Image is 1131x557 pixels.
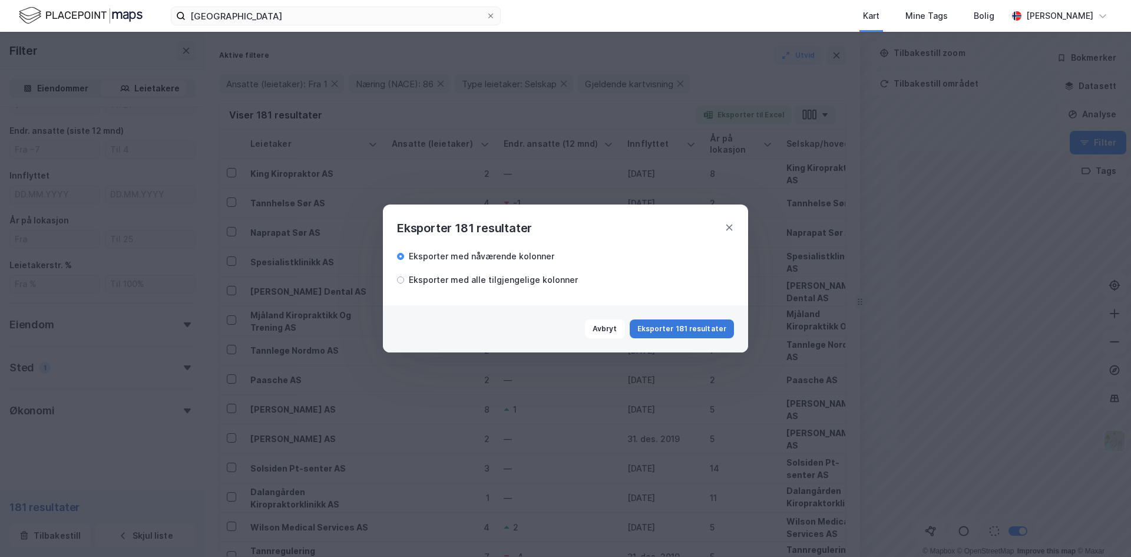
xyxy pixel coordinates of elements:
div: Mine Tags [905,9,948,23]
div: Kontrollprogram for chat [1072,500,1131,557]
div: Bolig [974,9,994,23]
div: [PERSON_NAME] [1026,9,1093,23]
iframe: Chat Widget [1072,500,1131,557]
button: Avbryt [585,319,625,338]
div: Eksporter 181 resultater [397,219,532,238]
div: Eksporter med nåværende kolonner [409,249,554,263]
input: Søk på adresse, matrikkel, gårdeiere, leietakere eller personer [186,7,486,25]
img: logo.f888ab2527a4732fd821a326f86c7f29.svg [19,5,143,26]
div: Eksporter med alle tilgjengelige kolonner [409,273,578,287]
div: Kart [863,9,879,23]
button: Eksporter 181 resultater [630,319,734,338]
